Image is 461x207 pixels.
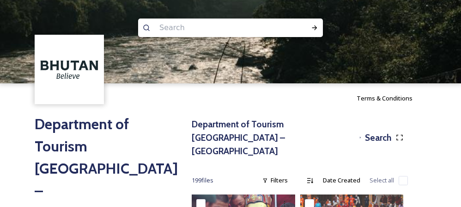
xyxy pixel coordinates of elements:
img: BT_Logo_BB_Lockup_CMYK_High%2520Res.jpg [36,36,103,103]
div: Filters [258,171,292,189]
span: Select all [370,176,394,185]
span: 199 file s [192,176,213,185]
input: Search [155,18,281,38]
div: Date Created [318,171,365,189]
